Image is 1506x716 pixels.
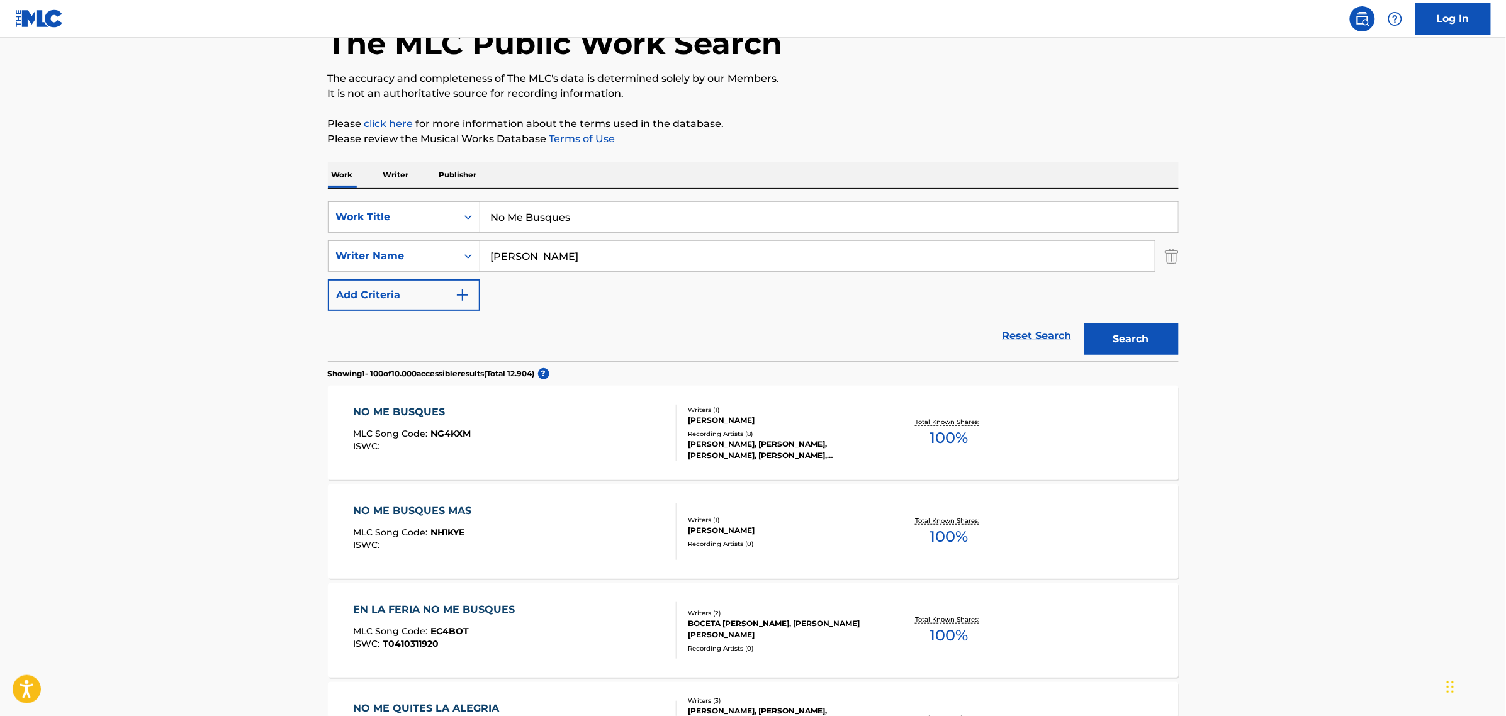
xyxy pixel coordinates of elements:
[336,210,449,225] div: Work Title
[353,625,430,637] span: MLC Song Code :
[1443,656,1506,716] iframe: Chat Widget
[688,644,879,653] div: Recording Artists ( 0 )
[1447,668,1454,706] div: Arrastrar
[1165,240,1179,272] img: Delete Criterion
[328,86,1179,101] p: It is not an authoritative source for recording information.
[328,162,357,188] p: Work
[364,118,413,130] a: click here
[430,625,469,637] span: EC4BOT
[379,162,413,188] p: Writer
[353,440,383,452] span: ISWC :
[436,162,481,188] p: Publisher
[328,131,1179,147] p: Please review the Musical Works Database
[688,439,879,461] div: [PERSON_NAME], [PERSON_NAME], [PERSON_NAME], [PERSON_NAME], [PERSON_NAME]
[916,615,983,624] p: Total Known Shares:
[353,638,383,649] span: ISWC :
[353,405,471,420] div: NO ME BUSQUES
[328,25,783,62] h1: The MLC Public Work Search
[353,428,430,439] span: MLC Song Code :
[1084,323,1179,355] button: Search
[328,368,535,379] p: Showing 1 - 100 of 10.000 accessible results (Total 12.904 )
[688,608,879,618] div: Writers ( 2 )
[328,484,1179,579] a: NO ME BUSQUES MASMLC Song Code:NH1KYEISWC:Writers (1)[PERSON_NAME]Recording Artists (0)Total Know...
[930,525,969,548] span: 100 %
[353,701,505,716] div: NO ME QUITES LA ALEGRIA
[547,133,615,145] a: Terms of Use
[688,696,879,705] div: Writers ( 3 )
[353,602,521,617] div: EN LA FERIA NO ME BUSQUES
[996,322,1078,350] a: Reset Search
[930,427,969,449] span: 100 %
[1415,3,1491,35] a: Log In
[430,428,471,439] span: NG4KXM
[688,429,879,439] div: Recording Artists ( 8 )
[688,525,879,536] div: [PERSON_NAME]
[336,249,449,264] div: Writer Name
[930,624,969,647] span: 100 %
[1383,6,1408,31] div: Help
[916,417,983,427] p: Total Known Shares:
[455,288,470,303] img: 9d2ae6d4665cec9f34b9.svg
[688,515,879,525] div: Writers ( 1 )
[1388,11,1403,26] img: help
[688,539,879,549] div: Recording Artists ( 0 )
[353,503,478,518] div: NO ME BUSQUES MAS
[430,527,464,538] span: NH1KYE
[688,618,879,640] div: BOCETA [PERSON_NAME], [PERSON_NAME] [PERSON_NAME]
[383,638,439,649] span: T0410311920
[353,539,383,551] span: ISWC :
[688,405,879,415] div: Writers ( 1 )
[328,386,1179,480] a: NO ME BUSQUESMLC Song Code:NG4KXMISWC:Writers (1)[PERSON_NAME]Recording Artists (8)[PERSON_NAME],...
[353,527,430,538] span: MLC Song Code :
[1355,11,1370,26] img: search
[15,9,64,28] img: MLC Logo
[916,516,983,525] p: Total Known Shares:
[328,201,1179,361] form: Search Form
[328,116,1179,131] p: Please for more information about the terms used in the database.
[538,368,549,379] span: ?
[328,71,1179,86] p: The accuracy and completeness of The MLC's data is determined solely by our Members.
[1350,6,1375,31] a: Public Search
[1443,656,1506,716] div: Widget de chat
[328,583,1179,678] a: EN LA FERIA NO ME BUSQUESMLC Song Code:EC4BOTISWC:T0410311920Writers (2)BOCETA [PERSON_NAME], [PE...
[328,279,480,311] button: Add Criteria
[688,415,879,426] div: [PERSON_NAME]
